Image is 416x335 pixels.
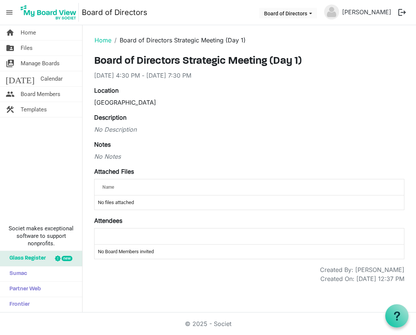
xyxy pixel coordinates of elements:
div: new [62,256,72,261]
img: My Board View Logo [18,3,79,22]
td: No files attached [95,195,404,210]
div: No Notes [94,152,404,161]
span: switch_account [6,56,15,71]
span: Files [21,41,33,56]
label: Location [94,86,119,95]
div: Created On: [DATE] 12:37 PM [320,274,404,283]
span: Name [102,185,114,190]
span: [DATE] [6,71,35,86]
a: [PERSON_NAME] [339,5,394,20]
li: Board of Directors Strategic Meeting (Day 1) [111,36,246,45]
button: logout [394,5,410,20]
div: [DATE] 4:30 PM - [DATE] 7:30 PM [94,71,404,80]
span: Partner Web [6,282,41,297]
td: No Board Members invited [95,245,404,259]
div: No Description [94,125,404,134]
span: Templates [21,102,47,117]
span: folder_shared [6,41,15,56]
a: Board of Directors [82,5,147,20]
span: Board Members [21,87,60,102]
a: © 2025 - Societ [185,320,231,327]
span: menu [2,5,17,20]
span: Frontier [6,297,30,312]
a: Home [95,36,111,44]
label: Description [94,113,126,122]
span: Manage Boards [21,56,60,71]
a: My Board View Logo [18,3,82,22]
span: Calendar [41,71,63,86]
label: Attendees [94,216,122,225]
label: Attached Files [94,167,134,176]
span: Sumac [6,266,27,281]
span: Home [21,25,36,40]
img: no-profile-picture.svg [324,5,339,20]
button: Board of Directors dropdownbutton [259,8,317,18]
div: Created By: [PERSON_NAME] [320,265,404,274]
span: Glass Register [6,251,46,266]
span: construction [6,102,15,117]
span: people [6,87,15,102]
div: [GEOGRAPHIC_DATA] [94,98,404,107]
label: Notes [94,140,111,149]
span: home [6,25,15,40]
h3: Board of Directors Strategic Meeting (Day 1) [94,55,404,68]
span: Societ makes exceptional software to support nonprofits. [3,225,79,247]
